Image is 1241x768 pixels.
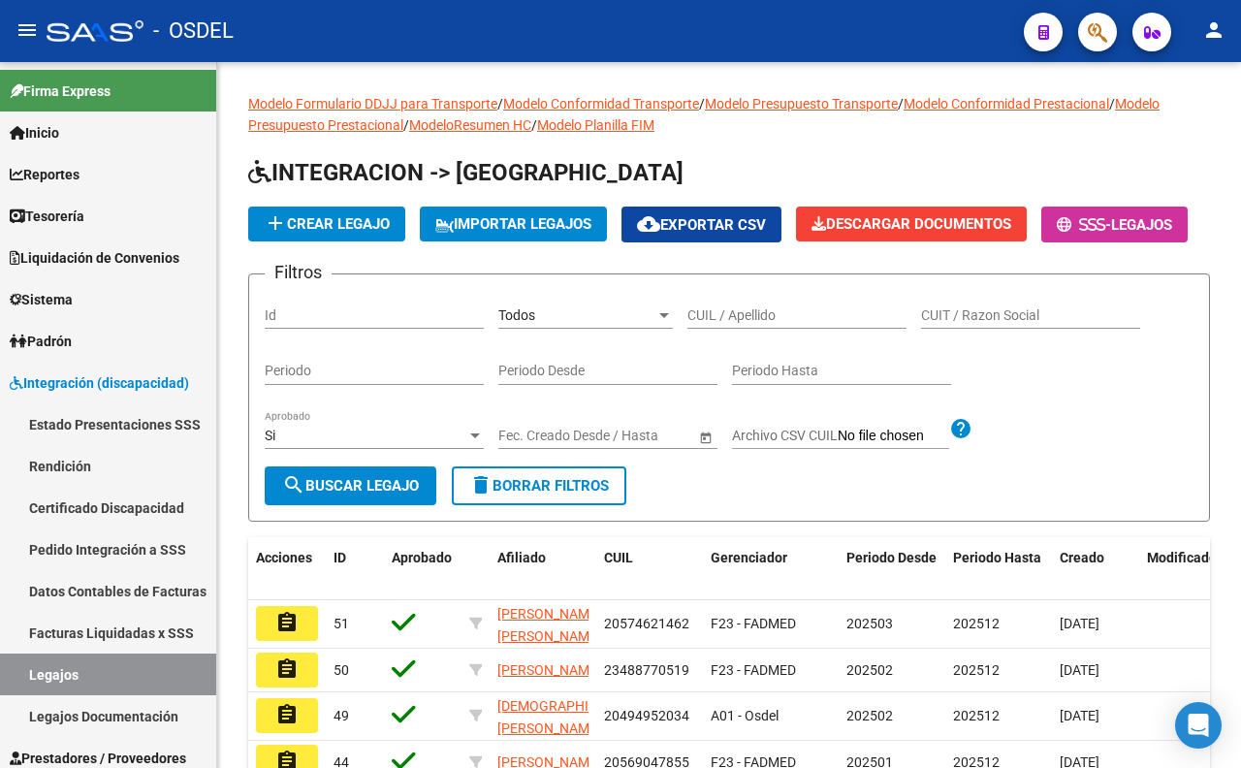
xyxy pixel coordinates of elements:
[839,537,945,601] datatable-header-cell: Periodo Desde
[1060,662,1099,678] span: [DATE]
[469,477,609,495] span: Borrar Filtros
[435,215,591,233] span: IMPORTAR LEGAJOS
[1052,537,1139,601] datatable-header-cell: Creado
[949,417,972,440] mat-icon: help
[1202,18,1225,42] mat-icon: person
[16,18,39,42] mat-icon: menu
[1060,708,1099,723] span: [DATE]
[604,550,633,565] span: CUIL
[1175,702,1222,749] div: Open Intercom Messenger
[334,550,346,565] span: ID
[10,372,189,394] span: Integración (discapacidad)
[248,207,405,241] button: Crear Legajo
[596,537,703,601] datatable-header-cell: CUIL
[1060,616,1099,631] span: [DATE]
[604,616,689,631] span: 20574621462
[282,473,305,496] mat-icon: search
[10,122,59,144] span: Inicio
[10,289,73,310] span: Sistema
[846,708,893,723] span: 202502
[420,207,607,241] button: IMPORTAR LEGAJOS
[604,708,689,723] span: 20494952034
[796,207,1027,241] button: Descargar Documentos
[953,550,1041,565] span: Periodo Hasta
[409,117,531,133] a: ModeloResumen HC
[264,215,390,233] span: Crear Legajo
[846,662,893,678] span: 202502
[498,428,569,444] input: Fecha inicio
[838,428,949,445] input: Archivo CSV CUIL
[953,662,1000,678] span: 202512
[904,96,1109,112] a: Modelo Conformidad Prestacional
[10,164,80,185] span: Reportes
[945,537,1052,601] datatable-header-cell: Periodo Hasta
[497,662,601,678] span: [PERSON_NAME]
[637,212,660,236] mat-icon: cloud_download
[248,159,684,186] span: INTEGRACION -> [GEOGRAPHIC_DATA]
[265,466,436,505] button: Buscar Legajo
[953,708,1000,723] span: 202512
[264,211,287,235] mat-icon: add
[703,537,839,601] datatable-header-cell: Gerenciador
[248,96,497,112] a: Modelo Formulario DDJJ para Transporte
[275,703,299,726] mat-icon: assignment
[275,611,299,634] mat-icon: assignment
[503,96,699,112] a: Modelo Conformidad Transporte
[10,80,111,102] span: Firma Express
[695,427,716,447] button: Open calendar
[265,259,332,286] h3: Filtros
[637,216,766,234] span: Exportar CSV
[1111,216,1172,234] span: Legajos
[326,537,384,601] datatable-header-cell: ID
[248,537,326,601] datatable-header-cell: Acciones
[811,215,1011,233] span: Descargar Documentos
[1041,207,1188,242] button: -Legajos
[256,550,312,565] span: Acciones
[1139,537,1226,601] datatable-header-cell: Modificado
[334,662,349,678] span: 50
[1060,550,1104,565] span: Creado
[10,206,84,227] span: Tesorería
[1057,216,1111,234] span: -
[265,428,275,443] span: Si
[705,96,898,112] a: Modelo Presupuesto Transporte
[497,698,639,736] span: [DEMOGRAPHIC_DATA][PERSON_NAME]
[846,616,893,631] span: 202503
[732,428,838,443] span: Archivo CSV CUIL
[498,307,535,323] span: Todos
[384,537,461,601] datatable-header-cell: Aprobado
[282,477,419,495] span: Buscar Legajo
[711,708,779,723] span: A01 - Osdel
[452,466,626,505] button: Borrar Filtros
[537,117,654,133] a: Modelo Planilla FIM
[1147,550,1217,565] span: Modificado
[711,662,796,678] span: F23 - FADMED
[711,616,796,631] span: F23 - FADMED
[604,662,689,678] span: 23488770519
[586,428,681,444] input: Fecha fin
[469,473,493,496] mat-icon: delete
[621,207,781,242] button: Exportar CSV
[490,537,596,601] datatable-header-cell: Afiliado
[497,550,546,565] span: Afiliado
[953,616,1000,631] span: 202512
[711,550,787,565] span: Gerenciador
[846,550,937,565] span: Periodo Desde
[392,550,452,565] span: Aprobado
[10,247,179,269] span: Liquidación de Convenios
[10,331,72,352] span: Padrón
[153,10,234,52] span: - OSDEL
[497,606,601,644] span: [PERSON_NAME] [PERSON_NAME]
[334,616,349,631] span: 51
[275,657,299,681] mat-icon: assignment
[334,708,349,723] span: 49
